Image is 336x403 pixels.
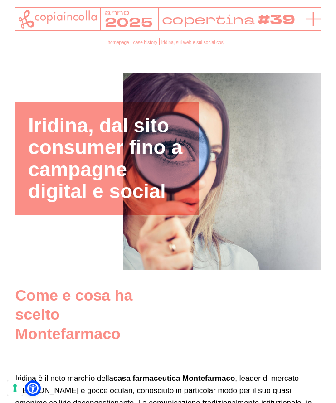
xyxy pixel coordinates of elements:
tspan: #39 [259,10,297,30]
a: Open Accessibility Menu [27,383,39,394]
button: Le tue preferenze relative al consenso per le tecnologie di tracciamento [7,380,23,396]
tspan: 2025 [105,14,153,33]
strong: casa farmaceutica Montefarmaco [113,374,235,383]
img: Iridina, dal sito consumer fino a campagne digital e social [123,73,321,270]
tspan: copertina [161,10,257,29]
tspan: anno [105,7,130,17]
h1: Iridina, dal sito consumer fino a campagne digital e social [28,115,185,203]
a: homepage [107,40,129,45]
a: case history [133,40,157,45]
h2: Come e cosa ha scelto Montefarmaco [15,286,159,344]
span: iridina, sul web e sui social così [161,40,225,45]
